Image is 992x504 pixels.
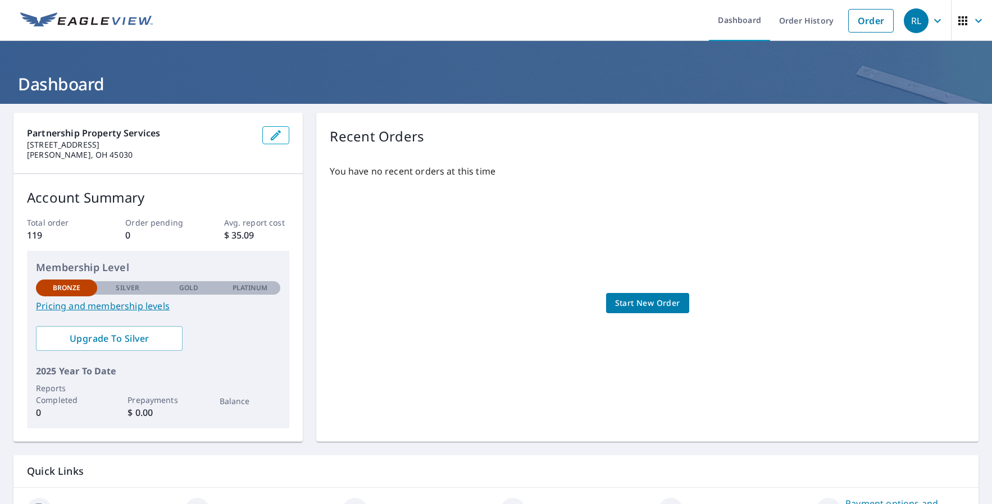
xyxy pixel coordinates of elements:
[27,217,93,228] p: Total order
[116,283,139,293] p: Silver
[27,126,253,140] p: Partnership Property Services
[224,228,290,242] p: $ 35.09
[36,260,280,275] p: Membership Level
[233,283,268,293] p: Platinum
[27,228,93,242] p: 119
[904,8,929,33] div: RL
[330,126,424,146] p: Recent Orders
[45,332,174,345] span: Upgrade To Silver
[27,187,289,208] p: Account Summary
[20,12,153,29] img: EV Logo
[848,9,894,33] a: Order
[125,228,191,242] p: 0
[615,296,680,310] span: Start New Order
[179,283,198,293] p: Gold
[128,406,189,419] p: $ 0.00
[224,217,290,228] p: Avg. report cost
[53,283,81,293] p: Bronze
[220,395,281,407] p: Balance
[36,299,280,313] a: Pricing and membership levels
[125,217,191,228] p: Order pending
[36,364,280,378] p: 2025 Year To Date
[27,150,253,160] p: [PERSON_NAME], OH 45030
[330,164,965,178] p: You have no recent orders at this time
[13,72,979,95] h1: Dashboard
[606,293,689,314] a: Start New Order
[36,406,97,419] p: 0
[36,382,97,406] p: Reports Completed
[27,464,965,478] p: Quick Links
[128,394,189,406] p: Prepayments
[36,326,183,351] a: Upgrade To Silver
[27,140,253,150] p: [STREET_ADDRESS]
